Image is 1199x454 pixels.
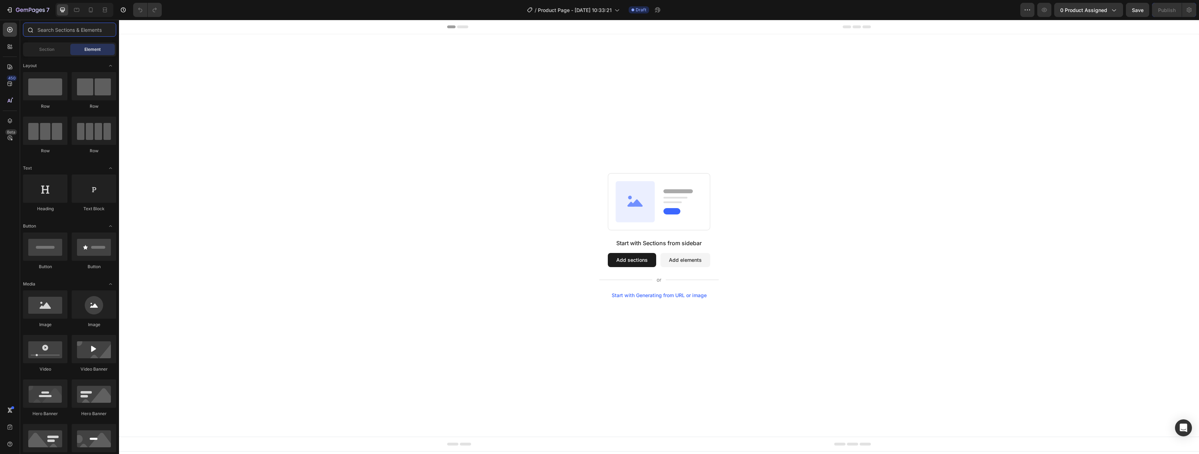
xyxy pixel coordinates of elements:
button: 7 [3,3,53,17]
div: Undo/Redo [133,3,162,17]
div: Start with Sections from sidebar [497,219,583,228]
button: Save [1126,3,1149,17]
span: Draft [636,7,646,13]
div: Image [72,322,116,328]
span: Layout [23,63,37,69]
span: Toggle open [105,163,116,174]
div: Text Block [72,206,116,212]
span: Section [39,46,54,53]
button: Add sections [489,233,537,247]
div: Open Intercom Messenger [1175,419,1192,436]
button: Publish [1152,3,1182,17]
input: Search Sections & Elements [23,23,116,37]
div: Hero Banner [23,411,67,417]
button: Add elements [541,233,591,247]
div: Publish [1158,6,1176,14]
div: Start with Generating from URL or image [493,273,588,278]
span: 0 product assigned [1060,6,1107,14]
span: Toggle open [105,60,116,71]
div: Hero Banner [72,411,116,417]
div: Beta [5,129,17,135]
div: Button [72,264,116,270]
button: 0 product assigned [1054,3,1123,17]
div: Row [23,148,67,154]
span: / [535,6,536,14]
span: Button [23,223,36,229]
iframe: Design area [119,20,1199,454]
span: Media [23,281,35,287]
div: Row [23,103,67,110]
p: 7 [46,6,49,14]
div: Button [23,264,67,270]
div: Video Banner [72,366,116,372]
div: Row [72,148,116,154]
span: Element [84,46,101,53]
span: Toggle open [105,220,116,232]
span: Save [1132,7,1144,13]
div: Image [23,322,67,328]
span: Product Page - [DATE] 10:33:21 [538,6,612,14]
div: Video [23,366,67,372]
span: Toggle open [105,278,116,290]
span: Text [23,165,32,171]
div: Heading [23,206,67,212]
div: Row [72,103,116,110]
div: 450 [7,75,17,81]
